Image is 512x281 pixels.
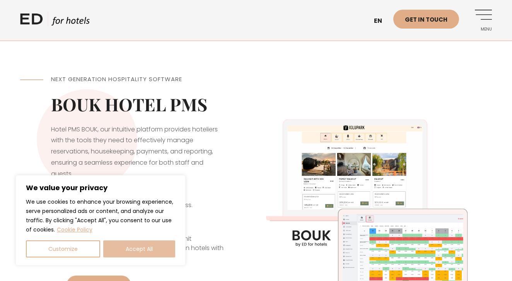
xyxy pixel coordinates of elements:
a: en [370,12,393,31]
h2: BOUK HOTEL PMS [51,94,225,114]
button: Customize [26,240,100,257]
p: We value your privacy [26,183,175,192]
p: We use cookies to enhance your browsing experience, serve personalized ads or content, and analyz... [26,197,175,234]
span: Next Generation Hospitality Software [51,75,182,83]
span: Menu [471,27,492,32]
button: Accept All [103,240,175,257]
a: Menu [471,10,492,31]
a: ED HOTELS [20,12,90,31]
a: Cookie Policy [56,225,93,234]
p: Hotel PMS BOUK, our intuitive platform provides hoteliers with the tools they need to effectively... [51,124,225,180]
a: Get in touch [393,10,459,29]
